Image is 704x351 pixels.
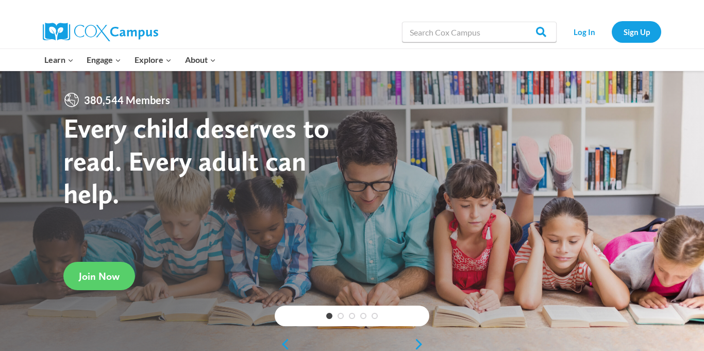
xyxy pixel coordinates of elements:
[562,21,661,42] nav: Secondary Navigation
[87,53,121,66] span: Engage
[63,111,329,210] strong: Every child deserves to read. Every adult can help.
[612,21,661,42] a: Sign Up
[349,313,355,319] a: 3
[80,92,174,108] span: 380,544 Members
[63,262,135,290] a: Join Now
[360,313,366,319] a: 4
[326,313,332,319] a: 1
[402,22,557,42] input: Search Cox Campus
[135,53,172,66] span: Explore
[414,338,429,350] a: next
[372,313,378,319] a: 5
[43,23,158,41] img: Cox Campus
[338,313,344,319] a: 2
[562,21,607,42] a: Log In
[275,338,290,350] a: previous
[38,49,222,71] nav: Primary Navigation
[185,53,216,66] span: About
[79,270,120,282] span: Join Now
[44,53,74,66] span: Learn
